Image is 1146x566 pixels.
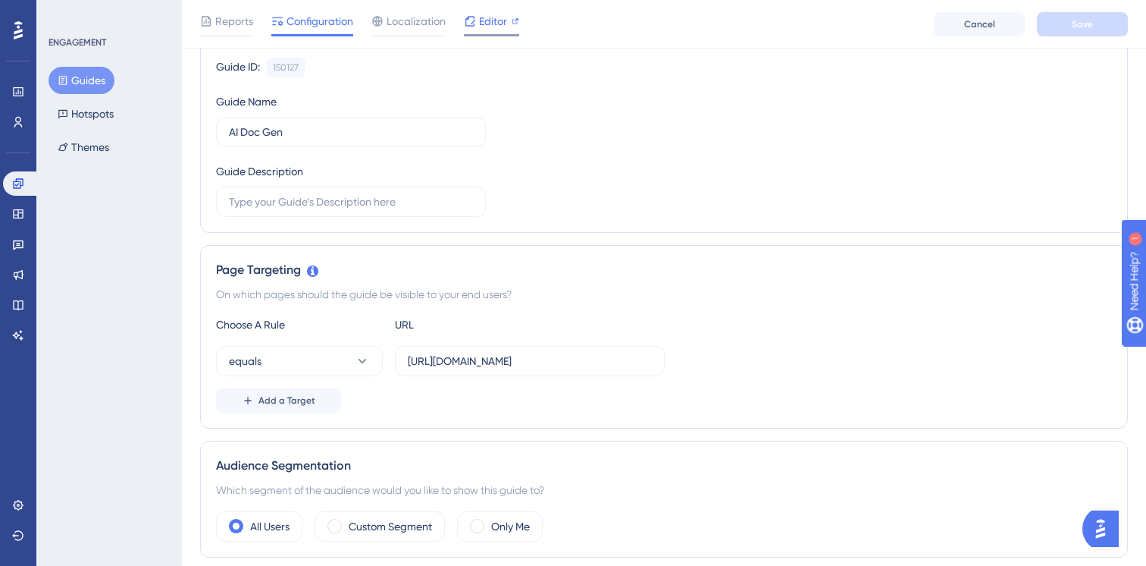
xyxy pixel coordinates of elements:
span: Save [1072,18,1093,30]
span: equals [229,352,261,370]
span: Add a Target [258,395,315,407]
label: Custom Segment [349,517,432,536]
div: 1 [105,8,110,20]
span: Need Help? [36,4,95,22]
div: Choose A Rule [216,316,383,334]
button: Cancel [934,12,1025,36]
input: Type your Guide’s Description here [229,193,473,210]
input: Type your Guide’s Name here [229,124,473,140]
button: Save [1037,12,1128,36]
label: Only Me [491,517,530,536]
button: Hotspots [49,100,123,127]
label: All Users [250,517,290,536]
div: Guide Description [216,162,303,181]
button: Add a Target [216,388,341,413]
button: Themes [49,134,118,161]
div: Guide ID: [216,58,260,77]
input: yourwebsite.com/path [408,353,652,369]
span: Reports [215,12,253,30]
span: Configuration [286,12,353,30]
div: Page Targeting [216,261,1112,279]
div: 150127 [273,61,299,74]
div: On which pages should the guide be visible to your end users? [216,285,1112,303]
span: Editor [479,12,507,30]
div: URL [395,316,562,334]
div: Guide Name [216,93,277,111]
span: Localization [387,12,446,30]
div: Which segment of the audience would you like to show this guide to? [216,481,1112,499]
button: equals [216,346,383,376]
div: ENGAGEMENT [49,36,106,49]
div: Audience Segmentation [216,457,1112,475]
button: Guides [49,67,114,94]
iframe: UserGuiding AI Assistant Launcher [1082,506,1128,552]
span: Cancel [964,18,995,30]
